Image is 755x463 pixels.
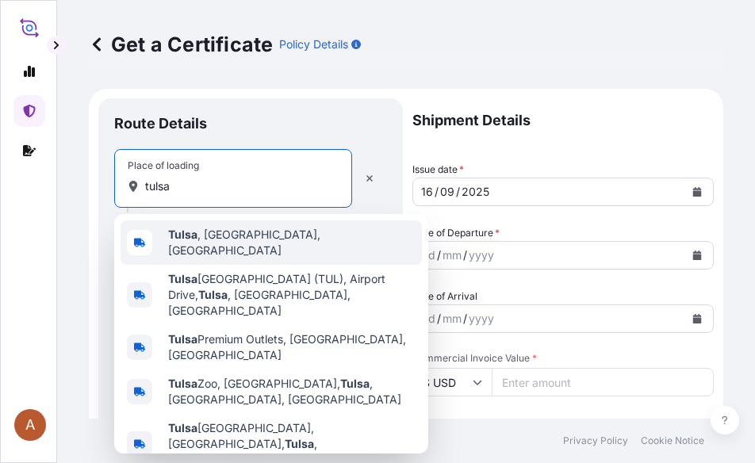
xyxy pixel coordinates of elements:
div: / [437,246,441,265]
div: Show suggestions [114,214,428,453]
b: Tulsa [168,377,197,390]
span: Date of Departure [412,225,500,241]
label: CIF Markup [412,415,465,431]
div: / [463,309,467,328]
div: month, [439,182,456,201]
div: day, [420,246,437,265]
span: [GEOGRAPHIC_DATA] (TUL), Airport Drive, , [GEOGRAPHIC_DATA], [GEOGRAPHIC_DATA] [168,271,416,319]
div: / [435,182,439,201]
span: Premium Outlets, [GEOGRAPHIC_DATA], [GEOGRAPHIC_DATA] [168,331,416,363]
button: Calendar [684,306,710,331]
div: year, [467,309,496,328]
p: Route Details [114,114,207,133]
span: Commercial Invoice Value [412,352,714,365]
b: Tulsa [168,332,197,346]
p: Get a Certificate [89,32,273,57]
b: Tulsa [340,377,370,390]
span: Zoo, [GEOGRAPHIC_DATA], , [GEOGRAPHIC_DATA], [GEOGRAPHIC_DATA] [168,376,416,408]
div: year, [467,246,496,265]
span: Date of Arrival [412,289,477,304]
span: Issue date [412,162,464,178]
div: day, [420,182,435,201]
div: day, [420,309,437,328]
input: Place of loading [145,178,332,194]
p: Privacy Policy [563,434,628,447]
p: Policy Details [279,36,348,52]
b: Tulsa [285,437,314,450]
b: Tulsa [168,272,197,285]
b: Tulsa [168,228,197,241]
button: Calendar [684,243,710,268]
div: month, [441,246,463,265]
div: month, [441,309,463,328]
b: Tulsa [168,421,197,434]
b: Tulsa [198,288,228,301]
input: Enter amount [492,368,714,396]
div: Place of loading [128,159,199,172]
span: A [25,417,35,433]
div: / [456,182,460,201]
div: year, [460,182,491,201]
span: , [GEOGRAPHIC_DATA], [GEOGRAPHIC_DATA] [168,227,416,258]
button: Calendar [684,179,710,205]
div: / [437,309,441,328]
p: Shipment Details [412,98,714,143]
p: Cookie Notice [641,434,704,447]
div: / [463,246,467,265]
